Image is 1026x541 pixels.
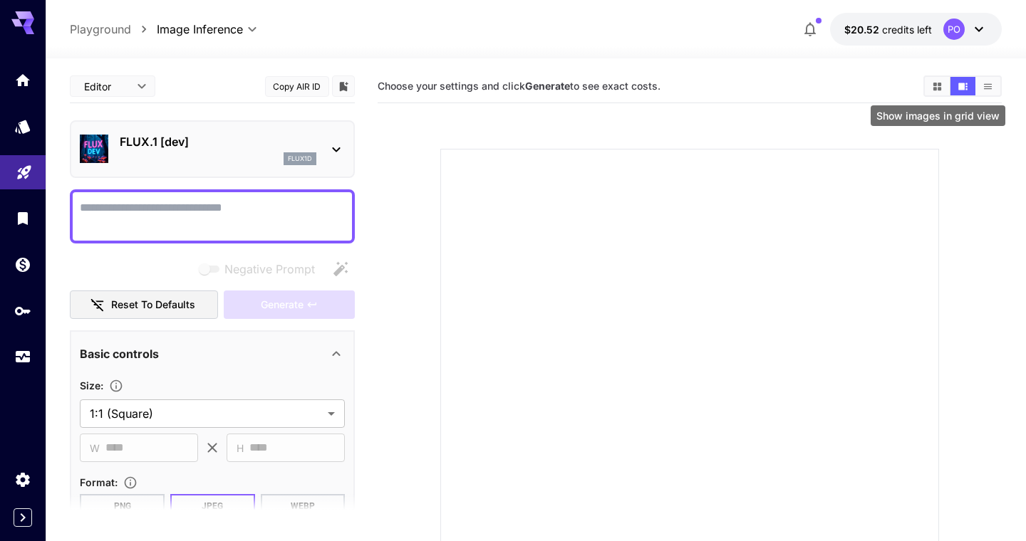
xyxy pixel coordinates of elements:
[844,22,932,37] div: $20.51856
[80,476,118,488] span: Format :
[80,379,103,392] span: Size :
[830,13,1002,46] button: $20.51856PO
[288,154,312,164] p: flux1d
[14,256,31,273] div: Wallet
[925,77,950,95] button: Show images in grid view
[84,79,128,94] span: Editor
[14,71,31,89] div: Home
[103,379,129,393] button: Adjust the dimensions of the generated image by specifying its width and height in pixels, or sel...
[14,302,31,320] div: API Keys
[337,78,350,95] button: Add to library
[196,260,326,278] span: Negative prompts are not compatible with the selected model.
[975,77,1000,95] button: Show images in list view
[70,21,131,38] a: Playground
[80,345,159,362] p: Basic controls
[14,471,31,488] div: Settings
[525,80,570,92] b: Generate
[14,348,31,366] div: Usage
[80,127,345,171] div: FLUX.1 [dev]flux1d
[16,159,33,177] div: Playground
[90,440,100,456] span: W
[378,80,660,92] span: Choose your settings and click to see exact costs.
[80,337,345,371] div: Basic controls
[943,19,965,40] div: PO
[224,261,315,278] span: Negative Prompt
[118,476,143,490] button: Choose the file format for the output image.
[844,23,882,36] span: $20.52
[265,76,329,97] button: Copy AIR ID
[237,440,244,456] span: H
[923,75,1002,97] div: Show images in grid viewShow images in video viewShow images in list view
[90,405,322,422] span: 1:1 (Square)
[70,21,157,38] nav: breadcrumb
[120,133,316,150] p: FLUX.1 [dev]
[14,209,31,227] div: Library
[871,105,1005,126] div: Show images in grid view
[157,21,243,38] span: Image Inference
[70,290,218,320] button: Reset to defaults
[14,117,31,135] div: Models
[882,23,932,36] span: credits left
[950,77,975,95] button: Show images in video view
[14,508,32,527] button: Expand sidebar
